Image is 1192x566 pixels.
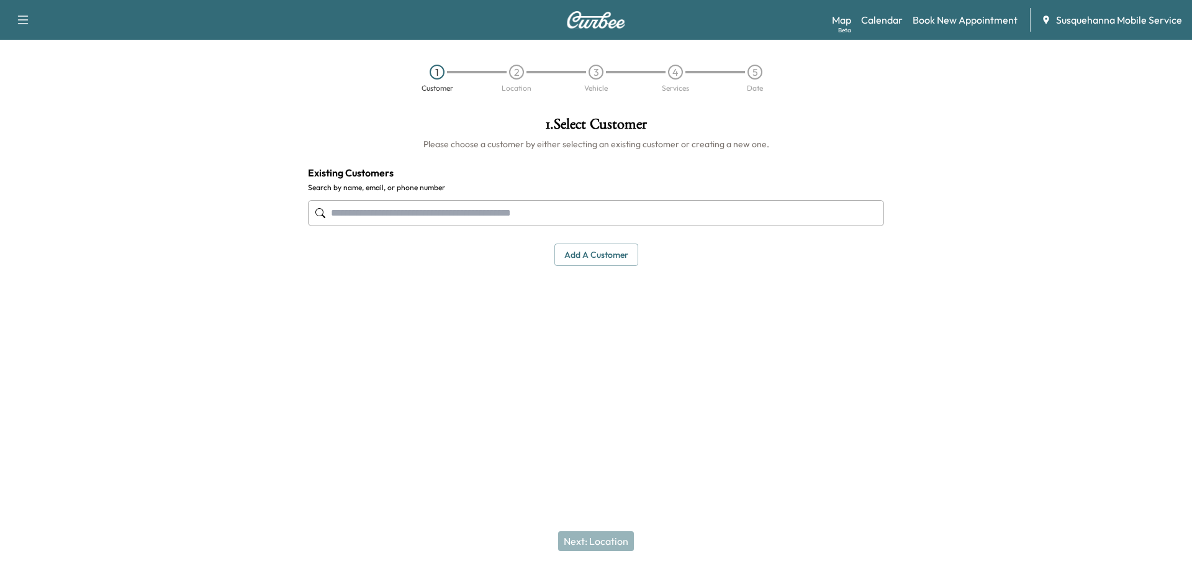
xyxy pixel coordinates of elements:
button: Add a customer [554,244,638,267]
span: Susquehanna Mobile Service [1056,12,1182,27]
div: Customer [422,84,453,92]
h4: Existing Customers [308,165,884,180]
img: Curbee Logo [566,11,626,29]
div: 3 [589,65,603,80]
a: MapBeta [832,12,851,27]
a: Book New Appointment [913,12,1018,27]
div: 1 [430,65,445,80]
div: Date [747,84,763,92]
label: Search by name, email, or phone number [308,183,884,193]
div: 4 [668,65,683,80]
div: 2 [509,65,524,80]
h1: 1 . Select Customer [308,117,884,138]
a: Calendar [861,12,903,27]
div: 5 [747,65,762,80]
div: Services [662,84,689,92]
div: Beta [838,25,851,35]
h6: Please choose a customer by either selecting an existing customer or creating a new one. [308,138,884,150]
div: Vehicle [584,84,608,92]
div: Location [502,84,531,92]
